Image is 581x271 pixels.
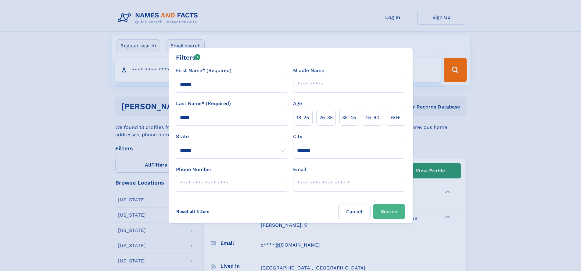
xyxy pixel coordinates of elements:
label: Cancel [338,204,371,219]
div: Filters [176,53,201,62]
label: State [176,133,288,140]
label: First Name* (Required) [176,67,231,74]
label: Age [293,100,302,107]
label: Last Name* (Required) [176,100,231,107]
label: Reset all filters [172,204,213,219]
span: 35‑45 [342,114,356,121]
button: Search [373,204,405,219]
span: 18‑25 [296,114,309,121]
span: 60+ [391,114,400,121]
label: Middle Name [293,67,324,74]
label: Email [293,166,306,173]
label: Phone Number [176,166,212,173]
span: 45‑60 [365,114,379,121]
label: City [293,133,302,140]
span: 25‑35 [319,114,333,121]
